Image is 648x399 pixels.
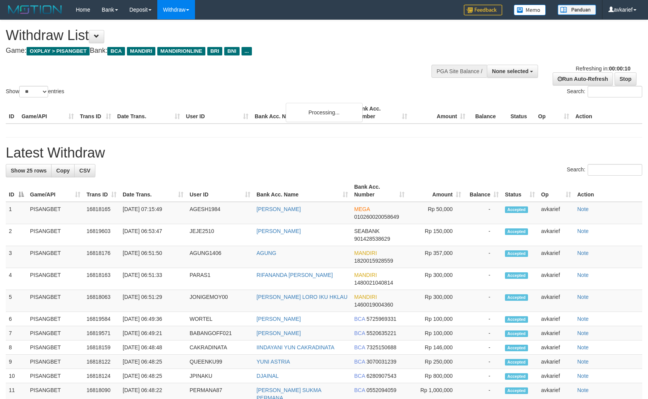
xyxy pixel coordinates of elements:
select: Showentries [19,86,48,97]
a: Note [577,294,589,300]
span: BCA [354,373,365,379]
label: Search: [567,164,642,176]
span: Accepted [505,294,528,301]
td: - [464,340,502,355]
h1: Withdraw List [6,28,424,43]
span: Copy 5520635221 to clipboard [366,330,396,336]
span: Accepted [505,345,528,351]
td: 16818063 [83,290,120,312]
td: [DATE] 06:51:50 [120,246,187,268]
td: [DATE] 06:53:47 [120,224,187,246]
td: AGUNG1406 [187,246,253,268]
td: avkarief [538,202,574,224]
td: 4 [6,268,27,290]
td: - [464,312,502,326]
span: Copy 6280907543 to clipboard [366,373,396,379]
td: Rp 300,000 [408,268,464,290]
td: - [464,268,502,290]
img: Feedback.jpg [464,5,502,15]
span: BNI [224,47,239,55]
a: Show 25 rows [6,164,52,177]
td: PISANGBET [27,202,83,224]
td: Rp 100,000 [408,312,464,326]
td: Rp 146,000 [408,340,464,355]
th: ID [6,102,18,124]
td: avkarief [538,326,574,340]
td: PISANGBET [27,224,83,246]
a: Note [577,250,589,256]
td: - [464,224,502,246]
span: MANDIRI [354,250,377,256]
a: CSV [74,164,95,177]
td: - [464,202,502,224]
span: BCA [354,344,365,350]
span: MANDIRI [127,47,155,55]
td: avkarief [538,340,574,355]
td: WORTEL [187,312,253,326]
td: 2 [6,224,27,246]
span: BCA [354,330,365,336]
th: Bank Acc. Name [252,102,352,124]
span: MANDIRI [354,294,377,300]
td: [DATE] 06:48:48 [120,340,187,355]
span: Accepted [505,373,528,380]
td: BABANGOFF021 [187,326,253,340]
td: - [464,246,502,268]
span: Show 25 rows [11,168,47,174]
img: panduan.png [558,5,596,15]
td: avkarief [538,246,574,268]
td: 16818163 [83,268,120,290]
td: - [464,326,502,340]
th: ID: activate to sort column descending [6,180,27,202]
span: Copy 010260020058649 to clipboard [354,214,399,220]
label: Search: [567,86,642,97]
td: 16818159 [83,340,120,355]
th: Op [535,102,572,124]
td: 16819571 [83,326,120,340]
span: Copy 1460019004360 to clipboard [354,302,393,308]
td: Rp 250,000 [408,355,464,369]
a: Note [577,373,589,379]
a: [PERSON_NAME] [257,330,301,336]
td: 1 [6,202,27,224]
td: 8 [6,340,27,355]
td: CAKRADINATA [187,340,253,355]
span: Accepted [505,250,528,257]
button: None selected [487,65,538,78]
th: Action [574,180,642,202]
strong: 00:00:10 [609,65,630,72]
td: [DATE] 06:51:29 [120,290,187,312]
span: Copy 5725969331 to clipboard [366,316,396,322]
th: Bank Acc. Number: activate to sort column ascending [351,180,408,202]
td: - [464,355,502,369]
a: Note [577,330,589,336]
div: Processing... [286,103,363,122]
td: [DATE] 07:15:49 [120,202,187,224]
td: 16818124 [83,369,120,383]
td: avkarief [538,355,574,369]
td: 16819603 [83,224,120,246]
td: PARAS1 [187,268,253,290]
h1: Latest Withdraw [6,145,642,161]
input: Search: [588,164,642,176]
th: Status [507,102,535,124]
span: MANDIRIONLINE [157,47,205,55]
span: BRI [207,47,222,55]
a: Note [577,228,589,234]
td: PISANGBET [27,290,83,312]
th: Date Trans.: activate to sort column ascending [120,180,187,202]
th: User ID [183,102,252,124]
span: Accepted [505,359,528,365]
span: BCA [354,316,365,322]
span: MEGA [354,206,370,212]
td: avkarief [538,369,574,383]
th: Balance [468,102,507,124]
th: Trans ID [77,102,114,124]
a: Note [577,359,589,365]
td: PISANGBET [27,312,83,326]
span: Copy 7325150688 to clipboard [366,344,396,350]
label: Show entries [6,86,64,97]
span: MANDIRI [354,272,377,278]
span: BCA [354,359,365,365]
td: PISANGBET [27,369,83,383]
